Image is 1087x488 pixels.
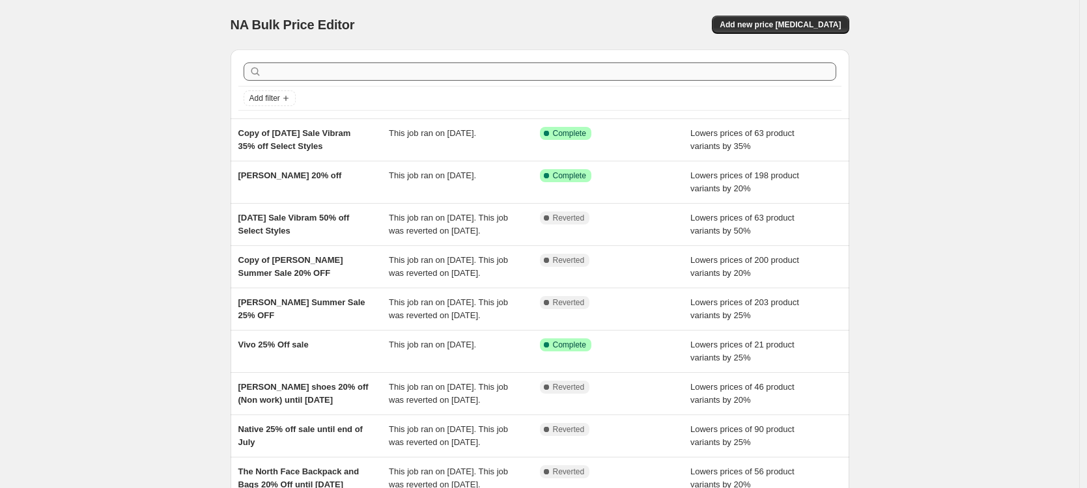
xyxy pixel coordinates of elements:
span: This job ran on [DATE]. [389,340,476,349]
span: Reverted [553,424,585,435]
span: This job ran on [DATE]. [389,128,476,138]
button: Add filter [244,90,296,106]
span: [DATE] Sale Vibram 50% off Select Styles [238,213,350,236]
span: Lowers prices of 90 product variants by 25% [690,424,795,447]
span: Add filter [249,93,280,103]
span: Copy of [DATE] Sale Vibram 35% off Select Styles [238,128,351,151]
span: Lowers prices of 46 product variants by 20% [690,382,795,405]
span: [PERSON_NAME] 20% off [238,170,342,180]
span: This job ran on [DATE]. This job was reverted on [DATE]. [389,382,508,405]
span: Native 25% off sale until end of July [238,424,363,447]
span: Copy of [PERSON_NAME] Summer Sale 20% OFF [238,255,343,278]
button: Add new price [MEDICAL_DATA] [712,16,849,34]
span: This job ran on [DATE]. This job was reverted on [DATE]. [389,255,508,278]
span: Complete [553,128,586,139]
span: Complete [553,170,586,181]
span: Complete [553,340,586,350]
span: Reverted [553,297,585,308]
span: [PERSON_NAME] Summer Sale 25% OFF [238,297,365,320]
span: Lowers prices of 63 product variants by 35% [690,128,795,151]
span: Reverted [553,467,585,477]
span: Lowers prices of 200 product variants by 20% [690,255,799,278]
span: Vivo 25% Off sale [238,340,309,349]
span: NA Bulk Price Editor [231,18,355,32]
span: Lowers prices of 198 product variants by 20% [690,170,799,193]
span: Lowers prices of 63 product variants by 50% [690,213,795,236]
span: This job ran on [DATE]. [389,170,476,180]
span: This job ran on [DATE]. This job was reverted on [DATE]. [389,297,508,320]
span: Reverted [553,213,585,223]
span: Lowers prices of 203 product variants by 25% [690,297,799,320]
span: Lowers prices of 21 product variants by 25% [690,340,795,362]
span: This job ran on [DATE]. This job was reverted on [DATE]. [389,424,508,447]
span: Reverted [553,382,585,392]
span: Reverted [553,255,585,265]
span: This job ran on [DATE]. This job was reverted on [DATE]. [389,213,508,236]
span: Add new price [MEDICAL_DATA] [720,20,841,30]
span: [PERSON_NAME] shoes 20% off (Non work) until [DATE] [238,382,369,405]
